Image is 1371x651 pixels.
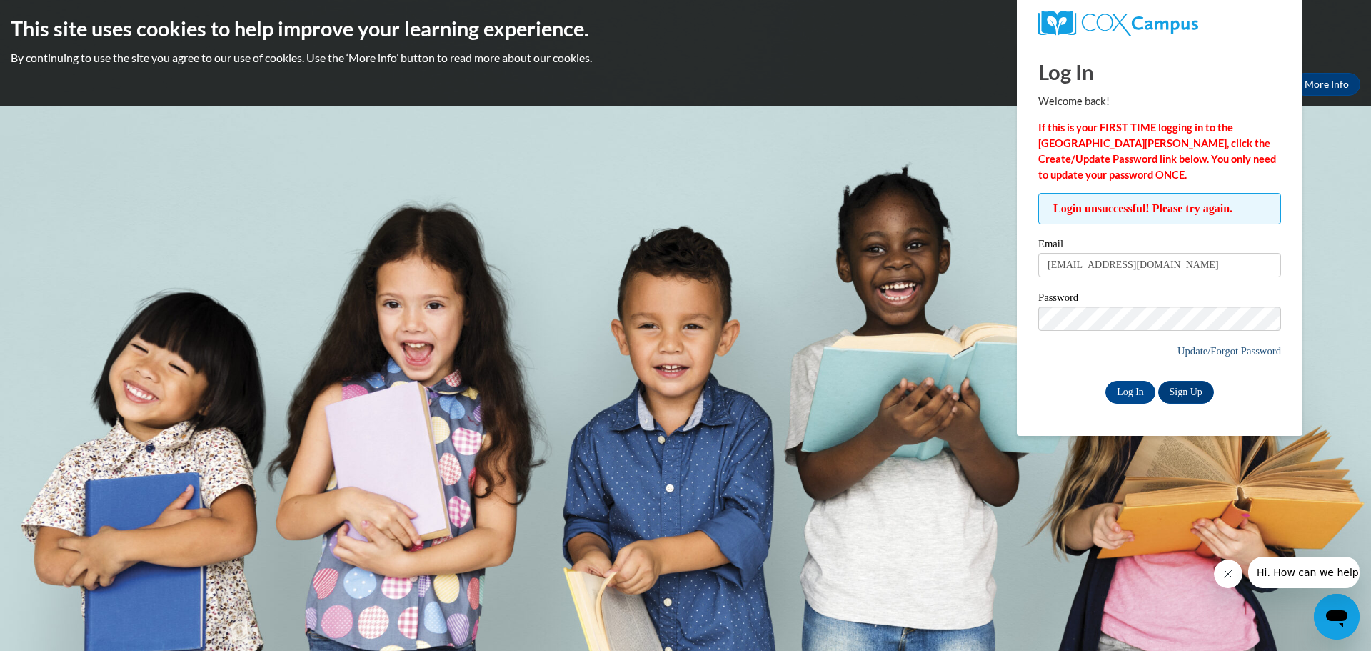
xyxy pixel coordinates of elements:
[1314,594,1360,640] iframe: Button to launch messaging window
[1038,57,1281,86] h1: Log In
[9,10,116,21] span: Hi. How can we help?
[1038,121,1276,181] strong: If this is your FIRST TIME logging in to the [GEOGRAPHIC_DATA][PERSON_NAME], click the Create/Upd...
[1038,94,1281,109] p: Welcome back!
[1105,381,1155,404] input: Log In
[1293,73,1360,96] a: More Info
[1214,560,1242,588] iframe: Close message
[11,50,1360,66] p: By continuing to use the site you agree to our use of cookies. Use the ‘More info’ button to read...
[1038,239,1281,253] label: Email
[1038,193,1281,224] span: Login unsuccessful! Please try again.
[1038,292,1281,307] label: Password
[11,14,1360,43] h2: This site uses cookies to help improve your learning experience.
[1177,345,1281,357] a: Update/Forgot Password
[1038,11,1198,36] img: COX Campus
[1158,381,1214,404] a: Sign Up
[1038,11,1281,36] a: COX Campus
[1248,557,1360,588] iframe: Message from company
